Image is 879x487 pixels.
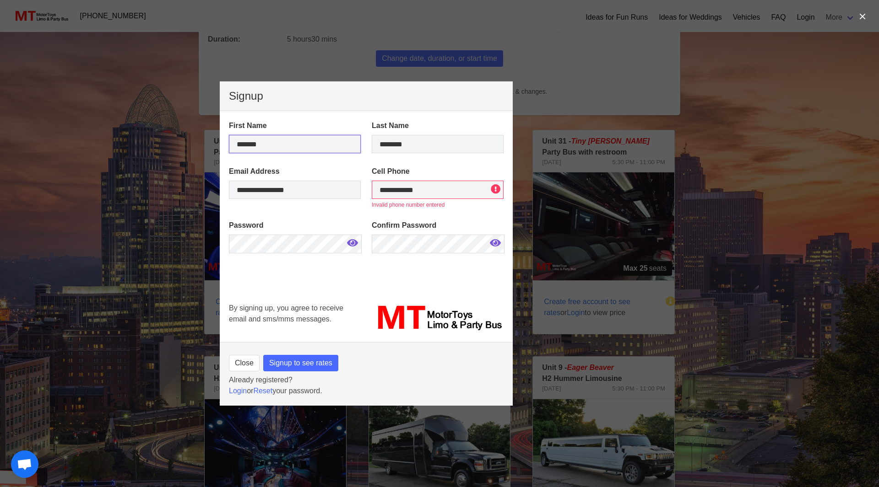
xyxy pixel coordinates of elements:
[229,120,361,131] label: First Name
[372,166,504,177] label: Cell Phone
[269,358,332,369] span: Signup to see rates
[229,166,361,177] label: Email Address
[372,120,504,131] label: Last Name
[229,220,361,231] label: Password
[372,303,504,333] img: MT_logo_name.png
[372,220,504,231] label: Confirm Password
[11,450,38,478] div: Open chat
[229,375,504,385] p: Already registered?
[229,385,504,396] p: or your password.
[223,297,366,338] div: By signing up, you agree to receive email and sms/mms messages.
[372,201,504,209] p: Invalid phone number entered
[263,355,338,371] button: Signup to see rates
[229,91,504,102] p: Signup
[229,387,247,395] a: Login
[229,355,260,371] button: Close
[229,266,368,335] iframe: reCAPTCHA
[253,387,272,395] a: Reset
